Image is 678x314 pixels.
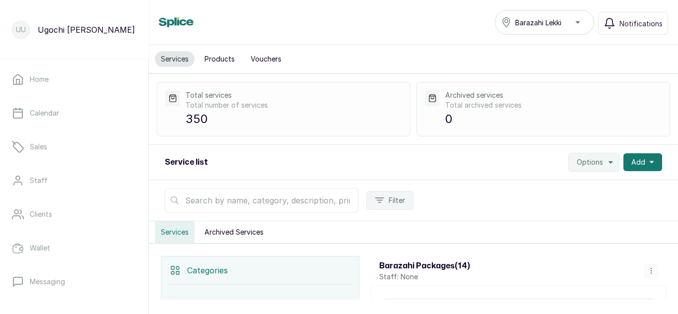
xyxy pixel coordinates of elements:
[379,260,470,272] h3: Barazahi Packages ( 14 )
[187,264,228,276] p: Categories
[186,100,402,110] p: Total number of services
[155,221,195,243] button: Services
[16,25,26,35] p: UU
[30,243,50,253] p: Wallet
[495,10,594,35] button: Barazahi Lekki
[598,12,668,35] button: Notifications
[8,234,140,262] a: Wallet
[623,153,662,171] button: Add
[8,200,140,228] a: Clients
[366,191,413,210] button: Filter
[165,156,208,168] h2: Service list
[631,157,645,167] span: Add
[8,99,140,127] a: Calendar
[245,51,287,67] button: Vouchers
[165,188,358,213] input: Search by name, category, description, price
[155,51,195,67] button: Services
[619,18,663,29] span: Notifications
[8,268,140,296] a: Messaging
[30,142,47,152] p: Sales
[379,272,470,282] p: Staff: None
[445,90,662,100] p: Archived services
[199,221,270,243] button: Archived Services
[186,90,402,100] p: Total services
[8,65,140,93] a: Home
[30,176,48,186] p: Staff
[30,277,65,287] p: Messaging
[30,74,49,84] p: Home
[568,153,619,172] button: Options
[445,100,662,110] p: Total archived services
[199,51,241,67] button: Products
[186,110,402,128] p: 350
[389,195,405,205] span: Filter
[515,17,561,28] span: Barazahi Lekki
[8,133,140,161] a: Sales
[577,157,603,167] span: Options
[30,108,59,118] p: Calendar
[8,167,140,194] a: Staff
[30,209,52,219] p: Clients
[38,24,135,36] p: Ugochi [PERSON_NAME]
[445,110,662,128] p: 0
